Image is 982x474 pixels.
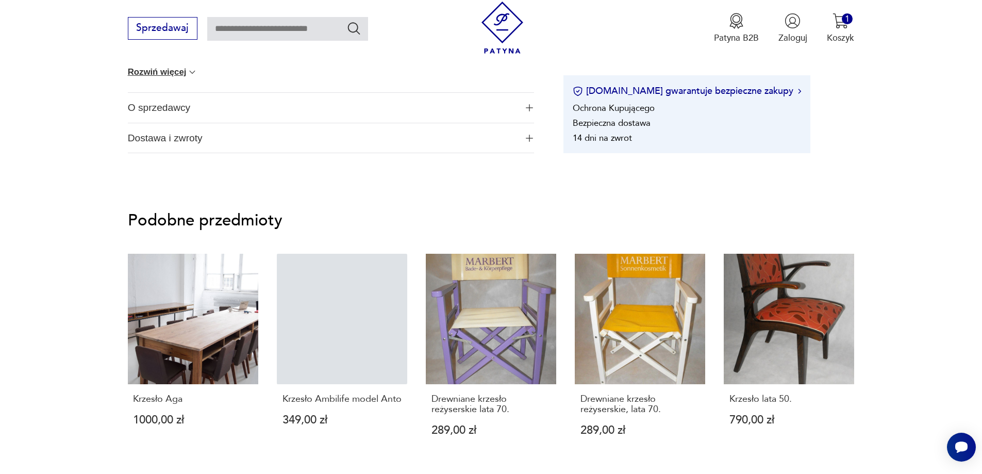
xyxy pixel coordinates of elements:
[128,254,258,460] a: Krzesło AgaKrzesło Aga1000,00 zł
[133,415,253,426] p: 1000,00 zł
[476,2,528,54] img: Patyna - sklep z meblami i dekoracjami vintage
[714,32,759,44] p: Patyna B2B
[128,93,517,123] span: O sprzedawcy
[575,254,705,460] a: Drewniane krzesło reżyserskie, lata 70.Drewniane krzesło reżyserskie, lata 70.289,00 zł
[729,415,849,426] p: 790,00 zł
[842,13,853,24] div: 1
[128,67,198,77] button: Rozwiń więcej
[346,21,361,36] button: Szukaj
[827,13,854,44] button: 1Koszyk
[580,425,700,436] p: 289,00 zł
[431,425,551,436] p: 289,00 zł
[573,102,655,114] li: Ochrona Kupującego
[827,32,854,44] p: Koszyk
[128,123,517,153] span: Dostawa i zwroty
[187,67,197,77] img: chevron down
[573,85,801,97] button: [DOMAIN_NAME] gwarantuje bezpieczne zakupy
[573,117,651,129] li: Bezpieczna dostawa
[431,394,551,415] p: Drewniane krzesło reżyserskie lata 70.
[277,254,407,460] a: Krzesło Ambilife model AntoKrzesło Ambilife model Anto349,00 zł
[128,123,534,153] button: Ikona plusaDostawa i zwroty
[282,394,402,404] p: Krzesło Ambilife model Anto
[526,135,533,142] img: Ikona plusa
[128,17,197,40] button: Sprzedawaj
[714,13,759,44] button: Patyna B2B
[728,13,744,29] img: Ikona medalu
[128,213,855,228] p: Podobne przedmioty
[426,254,556,460] a: Drewniane krzesło reżyserskie lata 70.Drewniane krzesło reżyserskie lata 70.289,00 zł
[798,89,801,94] img: Ikona strzałki w prawo
[580,394,700,415] p: Drewniane krzesło reżyserskie, lata 70.
[128,25,197,33] a: Sprzedawaj
[729,394,849,404] p: Krzesło lata 50.
[133,394,253,404] p: Krzesło Aga
[785,13,801,29] img: Ikonka użytkownika
[573,132,632,144] li: 14 dni na zwrot
[724,254,854,460] a: Krzesło lata 50.Krzesło lata 50.790,00 zł
[778,32,807,44] p: Zaloguj
[128,93,534,123] button: Ikona plusaO sprzedawcy
[526,104,533,111] img: Ikona plusa
[778,13,807,44] button: Zaloguj
[947,433,976,462] iframe: Smartsupp widget button
[282,415,402,426] p: 349,00 zł
[833,13,848,29] img: Ikona koszyka
[714,13,759,44] a: Ikona medaluPatyna B2B
[573,86,583,96] img: Ikona certyfikatu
